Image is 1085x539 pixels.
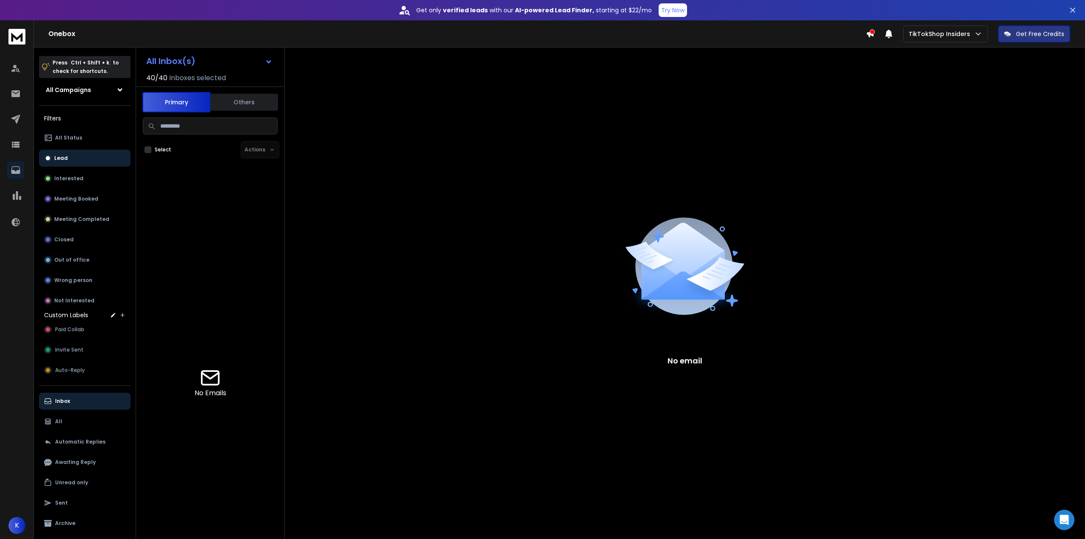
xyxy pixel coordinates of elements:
button: All Status [39,129,131,146]
p: Wrong person [54,277,92,284]
button: Closed [39,231,131,248]
h3: Filters [39,112,131,124]
button: Automatic Replies [39,433,131,450]
button: Invite Sent [39,341,131,358]
button: Paid Collab [39,321,131,338]
button: Not Interested [39,292,131,309]
p: All [55,418,62,425]
button: Inbox [39,393,131,410]
button: Sent [39,494,131,511]
button: Out of office [39,251,131,268]
button: Try Now [659,3,687,17]
p: Inbox [55,398,70,405]
p: Get only with our starting at $22/mo [416,6,652,14]
h3: Inboxes selected [169,73,226,83]
span: Auto-Reply [55,367,85,374]
p: Closed [54,236,74,243]
button: K [8,517,25,534]
button: Others [210,93,278,112]
p: Not Interested [54,297,95,304]
p: Try Now [661,6,684,14]
strong: AI-powered Lead Finder, [515,6,594,14]
button: Auto-Reply [39,362,131,379]
button: Get Free Credits [998,25,1070,42]
p: Meeting Completed [54,216,109,223]
button: All [39,413,131,430]
p: Press to check for shortcuts. [53,59,119,75]
h3: Custom Labels [44,311,88,319]
p: No email [668,355,702,367]
p: TikTokShop Insiders [909,30,974,38]
span: Ctrl + Shift + k [70,58,111,67]
button: All Inbox(s) [139,53,279,70]
button: Wrong person [39,272,131,289]
button: Awaiting Reply [39,454,131,471]
p: Awaiting Reply [55,459,96,466]
span: 40 / 40 [146,73,167,83]
span: Paid Collab [55,326,84,333]
button: All Campaigns [39,81,131,98]
div: Open Intercom Messenger [1054,510,1074,530]
span: Invite Sent [55,346,83,353]
button: Primary [142,92,210,112]
p: Meeting Booked [54,195,98,202]
h1: All Campaigns [46,86,91,94]
p: Interested [54,175,83,182]
img: logo [8,29,25,45]
p: Unread only [55,479,88,486]
label: Select [155,146,171,153]
button: Lead [39,150,131,167]
p: Sent [55,500,68,506]
button: Meeting Booked [39,190,131,207]
h1: Onebox [48,29,866,39]
p: All Status [55,134,82,141]
p: Archive [55,520,75,527]
p: Get Free Credits [1016,30,1064,38]
p: Out of office [54,257,89,263]
p: Automatic Replies [55,438,106,445]
strong: verified leads [443,6,488,14]
p: Lead [54,155,68,162]
button: Interested [39,170,131,187]
button: Archive [39,515,131,532]
button: Unread only [39,474,131,491]
h1: All Inbox(s) [146,57,195,65]
p: No Emails [195,388,226,398]
button: Meeting Completed [39,211,131,228]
